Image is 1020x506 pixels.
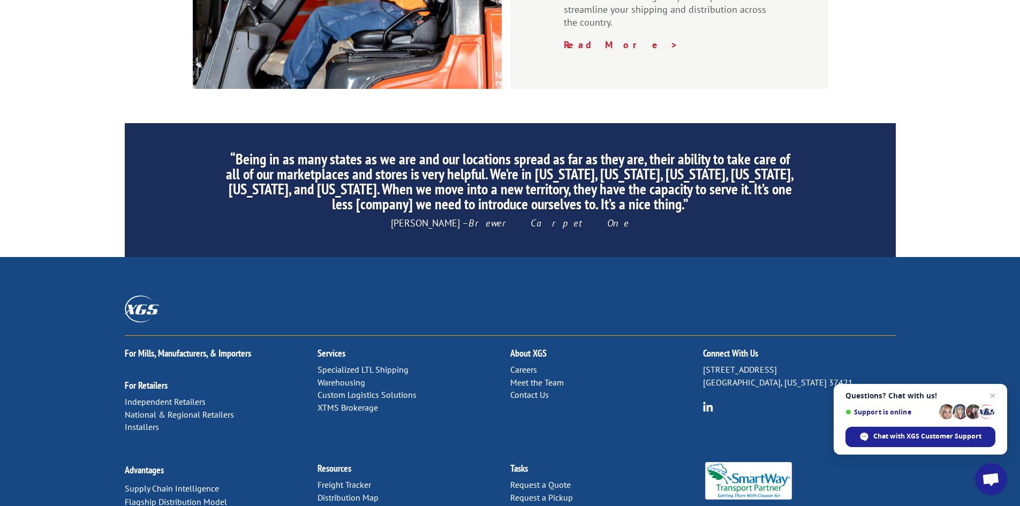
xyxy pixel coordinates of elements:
h2: Connect With Us [703,349,896,364]
a: For Mills, Manufacturers, & Importers [125,347,251,359]
a: Request a Quote [510,479,571,490]
a: Request a Pickup [510,492,573,503]
a: Custom Logistics Solutions [318,389,417,400]
h2: “Being in as many states as we are and our locations spread as far as they are, their ability to ... [225,152,795,217]
a: XTMS Brokerage [318,402,378,413]
span: Close chat [986,389,999,402]
a: Resources [318,462,351,474]
span: Chat with XGS Customer Support [873,432,981,441]
a: Contact Us [510,389,549,400]
a: Read More > [564,39,678,51]
a: Services [318,347,345,359]
a: Distribution Map [318,492,379,503]
a: Supply Chain Intelligence [125,483,219,494]
a: Advantages [125,464,164,476]
img: Smartway_Logo [703,462,795,500]
div: Open chat [975,463,1007,495]
span: Questions? Chat with us! [845,391,995,400]
a: National & Regional Retailers [125,409,234,420]
img: XGS_Logos_ALL_2024_All_White [125,296,159,322]
a: Installers [125,421,159,432]
div: Chat with XGS Customer Support [845,427,995,447]
a: Careers [510,364,537,375]
em: Brewer Carpet One [469,217,629,229]
a: Independent Retailers [125,396,206,407]
h2: Tasks [510,464,703,479]
a: For Retailers [125,379,168,391]
span: [PERSON_NAME] – [391,217,629,229]
a: Meet the Team [510,377,564,388]
a: About XGS [510,347,547,359]
a: Freight Tracker [318,479,371,490]
span: Support is online [845,408,935,416]
a: Specialized LTL Shipping [318,364,409,375]
a: Warehousing [318,377,365,388]
img: group-6 [703,402,713,412]
p: [STREET_ADDRESS] [GEOGRAPHIC_DATA], [US_STATE] 37421 [703,364,896,389]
